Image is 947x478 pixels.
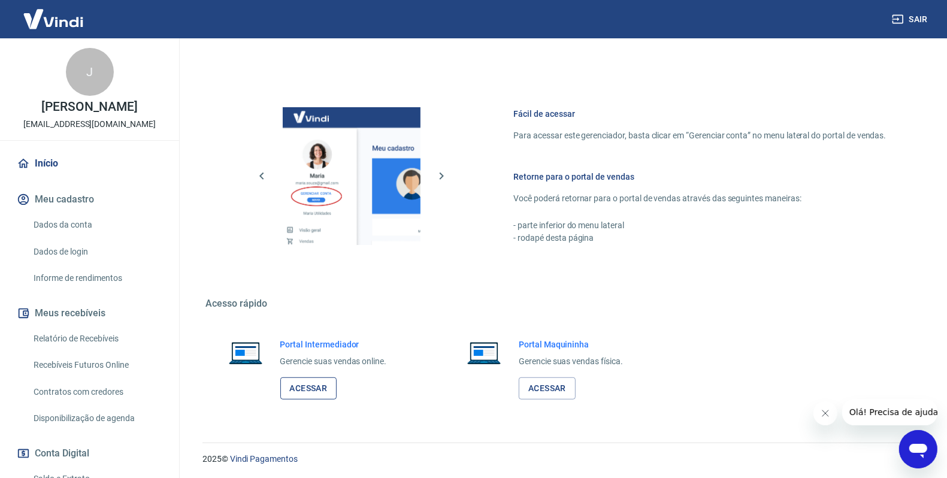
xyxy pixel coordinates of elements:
[283,107,420,245] img: Imagem da dashboard mostrando o botão de gerenciar conta na sidebar no lado esquerdo
[514,108,887,120] h6: Fácil de acessar
[514,232,887,244] p: - rodapé desta página
[14,150,165,177] a: Início
[813,401,837,425] iframe: Fechar mensagem
[519,355,623,368] p: Gerencie suas vendas física.
[14,1,92,37] img: Vindi
[29,326,165,351] a: Relatório de Recebíveis
[7,8,101,18] span: Olá! Precisa de ajuda?
[14,186,165,213] button: Meu cadastro
[889,8,933,31] button: Sair
[29,240,165,264] a: Dados de login
[459,338,509,367] img: Imagem de um notebook aberto
[41,101,137,113] p: [PERSON_NAME]
[14,300,165,326] button: Meus recebíveis
[206,298,915,310] h5: Acesso rápido
[220,338,271,367] img: Imagem de um notebook aberto
[519,338,623,350] h6: Portal Maquininha
[899,430,937,468] iframe: Botão para abrir a janela de mensagens
[842,399,937,425] iframe: Mensagem da empresa
[514,219,887,232] p: - parte inferior do menu lateral
[66,48,114,96] div: J
[29,380,165,404] a: Contratos com credores
[29,213,165,237] a: Dados da conta
[280,355,387,368] p: Gerencie suas vendas online.
[514,129,887,142] p: Para acessar este gerenciador, basta clicar em “Gerenciar conta” no menu lateral do portal de ven...
[29,266,165,291] a: Informe de rendimentos
[280,377,337,400] a: Acessar
[230,454,298,464] a: Vindi Pagamentos
[514,171,887,183] h6: Retorne para o portal de vendas
[519,377,576,400] a: Acessar
[29,406,165,431] a: Disponibilização de agenda
[29,353,165,377] a: Recebíveis Futuros Online
[14,440,165,467] button: Conta Digital
[23,118,156,131] p: [EMAIL_ADDRESS][DOMAIN_NAME]
[202,453,918,465] p: 2025 ©
[514,192,887,205] p: Você poderá retornar para o portal de vendas através das seguintes maneiras:
[280,338,387,350] h6: Portal Intermediador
